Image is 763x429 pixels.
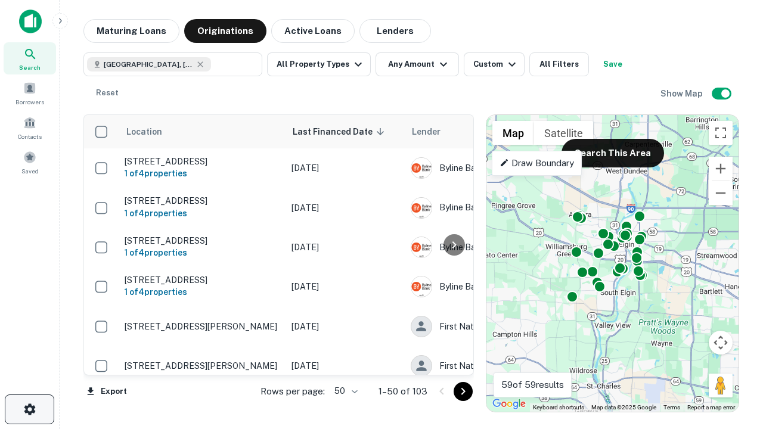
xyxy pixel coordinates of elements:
[125,167,280,180] h6: 1 of 4 properties
[21,166,39,176] span: Saved
[293,125,388,139] span: Last Financed Date
[125,207,280,220] h6: 1 of 4 properties
[709,181,733,205] button: Zoom out
[492,121,534,145] button: Show street map
[83,383,130,400] button: Export
[411,276,590,297] div: Byline Bank
[454,382,473,401] button: Go to next page
[405,115,595,148] th: Lender
[286,115,405,148] th: Last Financed Date
[19,63,41,72] span: Search
[291,320,399,333] p: [DATE]
[15,97,44,107] span: Borrowers
[501,378,564,392] p: 59 of 59 results
[489,396,529,412] a: Open this area in Google Maps (opens a new window)
[330,383,359,400] div: 50
[709,157,733,181] button: Zoom in
[4,77,56,109] a: Borrowers
[412,125,441,139] span: Lender
[184,19,266,43] button: Originations
[19,10,42,33] img: capitalize-icon.png
[83,19,179,43] button: Maturing Loans
[88,81,126,105] button: Reset
[486,115,739,412] div: 0 0
[126,125,178,139] span: Location
[411,316,590,337] div: First Nations Bank
[291,201,399,214] p: [DATE]
[594,52,632,76] button: Save your search to get updates of matches that match your search criteria.
[4,111,56,144] a: Contacts
[125,195,280,206] p: [STREET_ADDRESS]
[125,360,280,371] p: [STREET_ADDRESS][PERSON_NAME]
[473,57,519,71] div: Custom
[4,146,56,178] a: Saved
[663,404,680,411] a: Terms
[500,156,574,170] p: Draw Boundary
[529,52,589,76] button: All Filters
[104,59,193,70] span: [GEOGRAPHIC_DATA], [GEOGRAPHIC_DATA]
[411,237,590,258] div: Byline Bank
[271,19,355,43] button: Active Loans
[125,156,280,167] p: [STREET_ADDRESS]
[591,404,656,411] span: Map data ©2025 Google
[125,246,280,259] h6: 1 of 4 properties
[411,158,432,178] img: picture
[4,42,56,74] a: Search
[125,275,280,285] p: [STREET_ADDRESS]
[411,157,590,179] div: Byline Bank
[660,87,705,100] h6: Show Map
[379,384,427,399] p: 1–50 of 103
[709,121,733,145] button: Toggle fullscreen view
[489,396,529,412] img: Google
[18,132,42,141] span: Contacts
[411,276,432,297] img: picture
[291,359,399,372] p: [DATE]
[411,198,432,218] img: picture
[125,321,280,332] p: [STREET_ADDRESS][PERSON_NAME]
[119,115,286,148] th: Location
[411,355,590,377] div: First Nations Bank
[709,331,733,355] button: Map camera controls
[411,237,432,257] img: picture
[260,384,325,399] p: Rows per page:
[533,403,584,412] button: Keyboard shortcuts
[687,404,735,411] a: Report a map error
[125,235,280,246] p: [STREET_ADDRESS]
[291,241,399,254] p: [DATE]
[562,139,664,167] button: Search This Area
[267,52,371,76] button: All Property Types
[703,334,763,391] iframe: Chat Widget
[125,285,280,299] h6: 1 of 4 properties
[534,121,593,145] button: Show satellite imagery
[291,161,399,175] p: [DATE]
[376,52,459,76] button: Any Amount
[291,280,399,293] p: [DATE]
[464,52,525,76] button: Custom
[359,19,431,43] button: Lenders
[411,197,590,219] div: Byline Bank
